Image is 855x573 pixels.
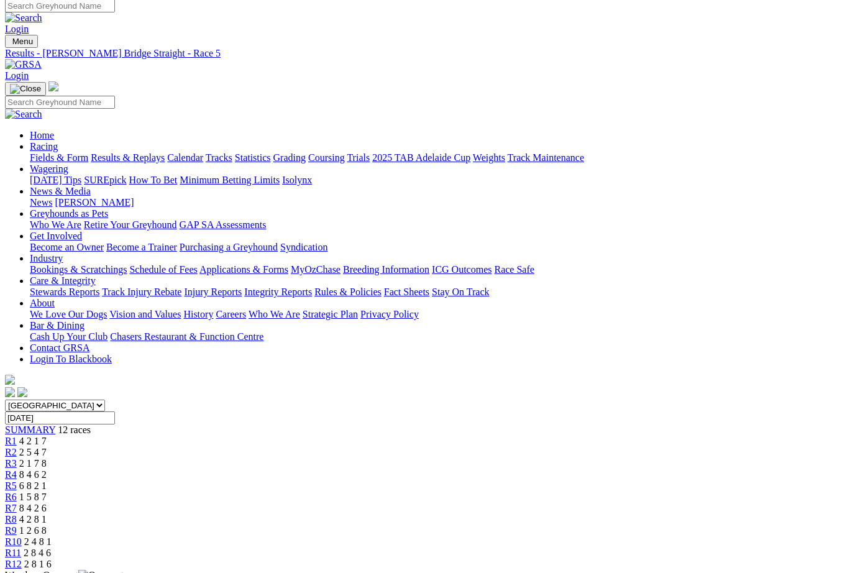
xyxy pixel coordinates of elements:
a: Schedule of Fees [129,264,197,275]
img: Close [10,84,41,94]
a: R9 [5,525,17,536]
a: Careers [216,309,246,319]
a: Who We Are [30,219,81,230]
span: 4 2 1 7 [19,436,47,446]
a: Retire Your Greyhound [84,219,177,230]
div: About [30,309,850,320]
a: GAP SA Assessments [180,219,267,230]
button: Toggle navigation [5,82,46,96]
span: 1 2 6 8 [19,525,47,536]
div: Get Involved [30,242,850,253]
span: 2 8 1 6 [24,559,52,569]
a: Get Involved [30,231,82,241]
a: Rules & Policies [314,286,382,297]
a: How To Bet [129,175,178,185]
div: Wagering [30,175,850,186]
div: Bar & Dining [30,331,850,342]
img: Search [5,109,42,120]
a: R12 [5,559,22,569]
a: R5 [5,480,17,491]
span: 1 5 8 7 [19,492,47,502]
div: News & Media [30,197,850,208]
a: Who We Are [249,309,300,319]
a: Syndication [280,242,327,252]
a: Coursing [308,152,345,163]
a: Minimum Betting Limits [180,175,280,185]
a: Results - [PERSON_NAME] Bridge Straight - Race 5 [5,48,850,59]
span: R3 [5,458,17,469]
a: Strategic Plan [303,309,358,319]
a: Applications & Forms [199,264,288,275]
a: Track Injury Rebate [102,286,181,297]
span: 2 4 8 1 [24,536,52,547]
a: We Love Our Dogs [30,309,107,319]
span: Menu [12,37,33,46]
a: Fact Sheets [384,286,429,297]
a: Stewards Reports [30,286,99,297]
a: Fields & Form [30,152,88,163]
a: Trials [347,152,370,163]
a: Industry [30,253,63,264]
a: About [30,298,55,308]
a: SUREpick [84,175,126,185]
input: Search [5,96,115,109]
div: Racing [30,152,850,163]
img: GRSA [5,59,42,70]
span: 2 8 4 6 [24,548,51,558]
a: Greyhounds as Pets [30,208,108,219]
a: R1 [5,436,17,446]
a: R6 [5,492,17,502]
a: Calendar [167,152,203,163]
a: ICG Outcomes [432,264,492,275]
img: Search [5,12,42,24]
a: News [30,197,52,208]
a: R10 [5,536,22,547]
button: Toggle navigation [5,35,38,48]
a: MyOzChase [291,264,341,275]
a: Become a Trainer [106,242,177,252]
img: logo-grsa-white.png [48,81,58,91]
a: Integrity Reports [244,286,312,297]
a: Wagering [30,163,68,174]
span: 8 4 2 6 [19,503,47,513]
a: Isolynx [282,175,312,185]
a: Login [5,24,29,34]
a: R2 [5,447,17,457]
img: logo-grsa-white.png [5,375,15,385]
a: Contact GRSA [30,342,89,353]
span: 4 2 8 1 [19,514,47,525]
a: R8 [5,514,17,525]
div: Greyhounds as Pets [30,219,850,231]
a: Cash Up Your Club [30,331,107,342]
a: News & Media [30,186,91,196]
span: SUMMARY [5,424,55,435]
a: Race Safe [494,264,534,275]
a: History [183,309,213,319]
a: Weights [473,152,505,163]
a: Care & Integrity [30,275,96,286]
a: Grading [273,152,306,163]
a: Results & Replays [91,152,165,163]
a: Bar & Dining [30,320,85,331]
span: R11 [5,548,21,558]
a: R7 [5,503,17,513]
a: Login To Blackbook [30,354,112,364]
a: Vision and Values [109,309,181,319]
a: Purchasing a Greyhound [180,242,278,252]
a: R4 [5,469,17,480]
a: Racing [30,141,58,152]
a: Bookings & Scratchings [30,264,127,275]
a: Statistics [235,152,271,163]
a: Privacy Policy [360,309,419,319]
span: 2 5 4 7 [19,447,47,457]
div: Care & Integrity [30,286,850,298]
